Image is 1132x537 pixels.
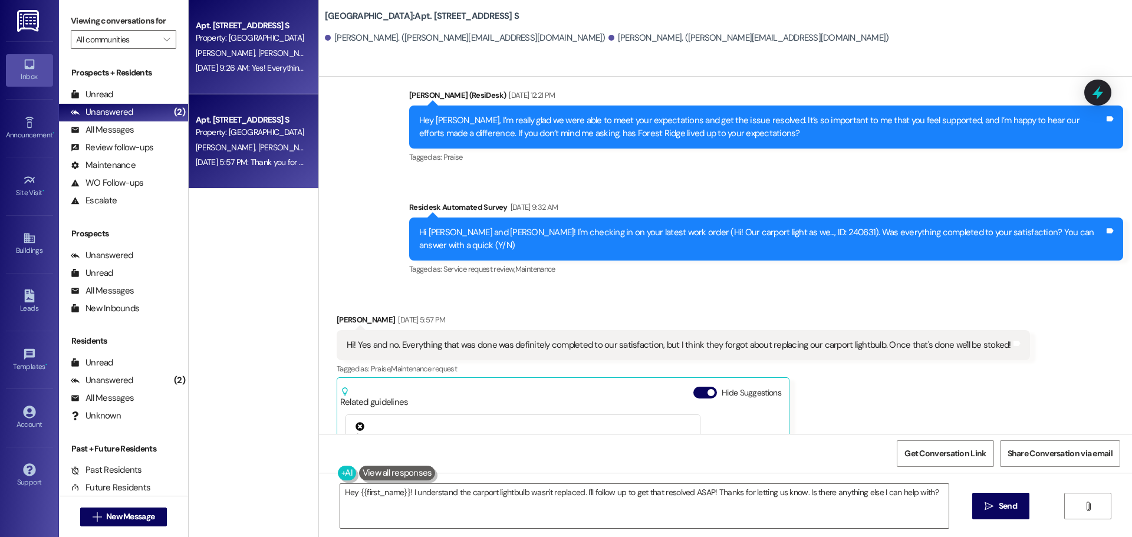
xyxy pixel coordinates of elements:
div: Future Residents [71,482,150,494]
div: Unanswered [71,249,133,262]
span: [PERSON_NAME] [258,48,317,58]
i:  [93,512,101,522]
div: Apt. [STREET_ADDRESS] S [196,114,305,126]
div: Property: [GEOGRAPHIC_DATA] [196,126,305,139]
div: [DATE] 9:32 AM [508,201,558,213]
button: Send [972,493,1029,519]
a: Buildings [6,228,53,260]
img: ResiDesk Logo [17,10,41,32]
div: Property: [GEOGRAPHIC_DATA] [196,32,305,44]
i:  [985,502,993,511]
span: Praise [443,152,463,162]
a: Account [6,402,53,434]
div: Hi [PERSON_NAME] and [PERSON_NAME]! I'm checking in on your latest work order (Hi! Our carport li... [419,226,1104,252]
span: [PERSON_NAME] [196,48,258,58]
div: Tagged as: [337,360,1030,377]
div: (2) [171,371,188,390]
div: [PERSON_NAME]. ([PERSON_NAME][EMAIL_ADDRESS][DOMAIN_NAME]) [325,32,606,44]
span: Share Conversation via email [1008,447,1113,460]
div: Tagged as: [409,149,1123,166]
div: Prospects + Residents [59,67,188,79]
div: Past Residents [71,464,142,476]
div: Unread [71,357,113,369]
i:  [163,35,170,44]
div: Past + Future Residents [59,443,188,455]
div: I'm sorry, but the provided text does not contain any information related to residents or tenants... [355,422,691,495]
div: All Messages [71,124,134,136]
div: Escalate [71,195,117,207]
label: Viewing conversations for [71,12,176,30]
div: Review follow-ups [71,141,153,154]
div: All Messages [71,392,134,404]
button: Share Conversation via email [1000,440,1120,467]
input: All communities [76,30,157,49]
div: [DATE] 12:21 PM [506,89,555,101]
span: New Message [106,510,154,523]
span: • [52,129,54,137]
a: Inbox [6,54,53,86]
div: Unanswered [71,374,133,387]
div: Maintenance [71,159,136,172]
div: [PERSON_NAME] (ResiDesk) [409,89,1123,106]
div: Residesk Automated Survey [409,201,1123,218]
span: • [45,361,47,369]
div: Hey [PERSON_NAME], I’m really glad we were able to meet your expectations and get the issue resol... [419,114,1104,140]
div: Hi! Yes and no. Everything that was done was definitely completed to our satisfaction, but I thin... [347,339,1011,351]
span: Maintenance request [391,364,457,374]
div: Residents [59,335,188,347]
textarea: Hey {{first_name}}! I understand the carport lightbulb wasn't replaced. I'll follow up to get tha... [340,484,949,528]
a: Leads [6,286,53,318]
div: All Messages [71,285,134,297]
span: [PERSON_NAME] [258,142,317,153]
button: Get Conversation Link [897,440,993,467]
button: New Message [80,508,167,526]
div: New Inbounds [71,302,139,315]
div: Unread [71,267,113,279]
span: Send [999,500,1017,512]
a: Site Visit • [6,170,53,202]
span: Service request review , [443,264,515,274]
a: Templates • [6,344,53,376]
b: [GEOGRAPHIC_DATA]: Apt. [STREET_ADDRESS] S [325,10,519,22]
div: [DATE] 9:26 AM: Yes! Everything has been wonderful. Just curious when does the pool close for the... [196,62,567,73]
span: Praise , [371,364,391,374]
div: [DATE] 5:57 PM: Thank you for your message. Our offices are currently closed, but we will contact... [196,157,910,167]
i:  [1084,502,1092,511]
div: Related guidelines [340,387,409,408]
a: Support [6,460,53,492]
span: • [42,187,44,195]
div: Unanswered [71,106,133,118]
span: [PERSON_NAME] [196,142,258,153]
div: (2) [171,103,188,121]
label: Hide Suggestions [722,387,781,399]
span: Maintenance [515,264,555,274]
div: Tagged as: [409,261,1123,278]
div: Apt. [STREET_ADDRESS] S [196,19,305,32]
div: Prospects [59,228,188,240]
div: [PERSON_NAME]. ([PERSON_NAME][EMAIL_ADDRESS][DOMAIN_NAME]) [608,32,889,44]
div: Unknown [71,410,121,422]
div: Unread [71,88,113,101]
div: WO Follow-ups [71,177,143,189]
span: Get Conversation Link [904,447,986,460]
div: [PERSON_NAME] [337,314,1030,330]
div: [DATE] 5:57 PM [395,314,445,326]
